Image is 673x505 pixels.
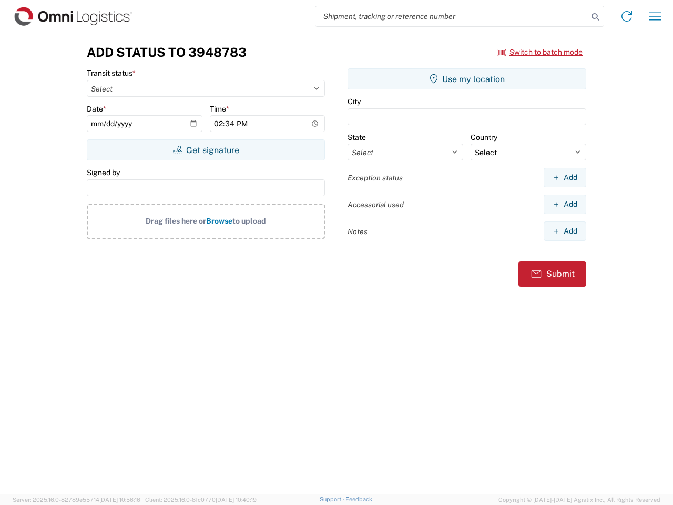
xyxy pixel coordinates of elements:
[146,217,206,225] span: Drag files here or
[320,496,346,502] a: Support
[498,495,660,504] span: Copyright © [DATE]-[DATE] Agistix Inc., All Rights Reserved
[348,200,404,209] label: Accessorial used
[206,217,232,225] span: Browse
[348,133,366,142] label: State
[87,45,247,60] h3: Add Status to 3948783
[348,68,586,89] button: Use my location
[87,168,120,177] label: Signed by
[544,168,586,187] button: Add
[348,227,368,236] label: Notes
[544,195,586,214] button: Add
[145,497,257,503] span: Client: 2025.16.0-8fc0770
[345,496,372,502] a: Feedback
[99,497,140,503] span: [DATE] 10:56:16
[216,497,257,503] span: [DATE] 10:40:19
[13,497,140,503] span: Server: 2025.16.0-82789e55714
[87,139,325,160] button: Get signature
[315,6,588,26] input: Shipment, tracking or reference number
[348,97,361,106] label: City
[471,133,497,142] label: Country
[348,173,403,183] label: Exception status
[210,104,229,114] label: Time
[232,217,266,225] span: to upload
[518,261,586,287] button: Submit
[87,104,106,114] label: Date
[544,221,586,241] button: Add
[497,44,583,61] button: Switch to batch mode
[87,68,136,78] label: Transit status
